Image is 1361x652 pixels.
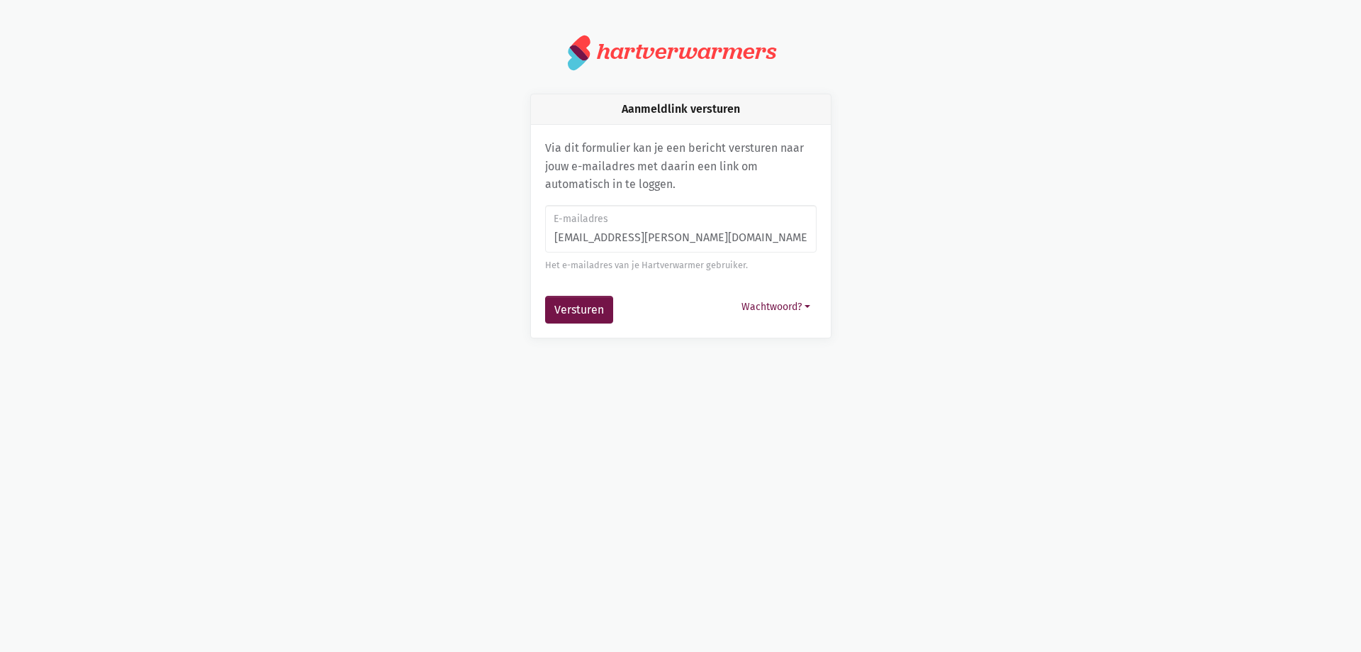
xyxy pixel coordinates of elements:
div: hartverwarmers [597,38,776,65]
div: Het e-mailadres van je Hartverwarmer gebruiker. [545,258,817,272]
button: Wachtwoord? [735,296,817,318]
form: Aanmeldlink versturen [545,205,817,324]
div: Aanmeldlink versturen [531,94,831,125]
label: E-mailadres [554,211,807,227]
a: hartverwarmers [568,34,793,71]
button: Versturen [545,296,613,324]
img: logo.svg [568,34,591,71]
p: Via dit formulier kan je een bericht versturen naar jouw e-mailadres met daarin een link om autom... [545,139,817,194]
